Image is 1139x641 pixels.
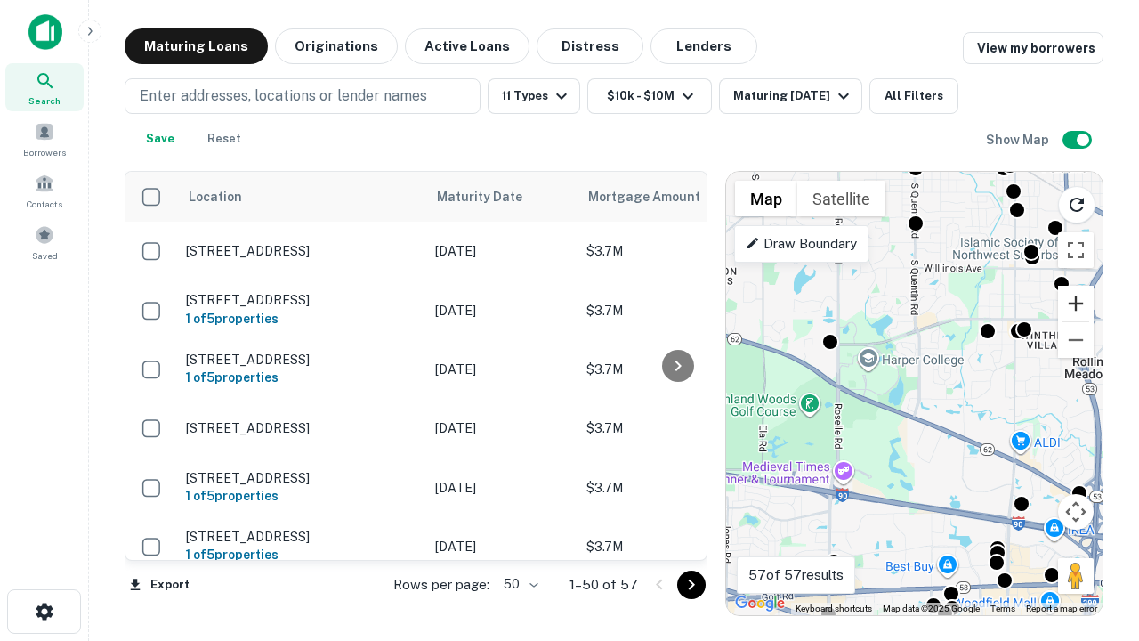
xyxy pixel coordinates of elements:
[435,241,569,261] p: [DATE]
[990,604,1015,613] a: Terms (opens in new tab)
[586,478,764,498] p: $3.7M
[1058,186,1095,223] button: Reload search area
[883,604,980,613] span: Map data ©2025 Google
[746,233,857,255] p: Draw Boundary
[586,301,764,320] p: $3.7M
[435,537,569,556] p: [DATE]
[726,172,1103,615] div: 0 0
[435,301,569,320] p: [DATE]
[731,592,789,615] a: Open this area in Google Maps (opens a new window)
[275,28,398,64] button: Originations
[588,186,723,207] span: Mortgage Amount
[578,172,773,222] th: Mortgage Amount
[186,470,417,486] p: [STREET_ADDRESS]
[963,32,1103,64] a: View my borrowers
[586,241,764,261] p: $3.7M
[1058,558,1094,594] button: Drag Pegman onto the map to open Street View
[586,418,764,438] p: $3.7M
[186,243,417,259] p: [STREET_ADDRESS]
[32,248,58,263] span: Saved
[435,360,569,379] p: [DATE]
[186,368,417,387] h6: 1 of 5 properties
[586,360,764,379] p: $3.7M
[5,218,84,266] a: Saved
[426,172,578,222] th: Maturity Date
[186,545,417,564] h6: 1 of 5 properties
[140,85,427,107] p: Enter addresses, locations or lender names
[650,28,757,64] button: Lenders
[435,478,569,498] p: [DATE]
[731,592,789,615] img: Google
[677,571,706,599] button: Go to next page
[797,181,885,216] button: Show satellite imagery
[748,564,844,586] p: 57 of 57 results
[125,28,268,64] button: Maturing Loans
[569,574,638,596] p: 1–50 of 57
[437,186,545,207] span: Maturity Date
[393,574,489,596] p: Rows per page:
[537,28,643,64] button: Distress
[488,78,580,114] button: 11 Types
[23,145,66,159] span: Borrowers
[497,572,541,597] div: 50
[1058,286,1094,321] button: Zoom in
[1026,604,1097,613] a: Report a map error
[27,197,62,211] span: Contacts
[1058,232,1094,268] button: Toggle fullscreen view
[28,14,62,50] img: capitalize-icon.png
[5,115,84,163] a: Borrowers
[186,292,417,308] p: [STREET_ADDRESS]
[186,529,417,545] p: [STREET_ADDRESS]
[186,486,417,506] h6: 1 of 5 properties
[5,166,84,215] a: Contacts
[796,603,872,615] button: Keyboard shortcuts
[125,572,194,598] button: Export
[586,537,764,556] p: $3.7M
[1050,442,1139,527] iframe: Chat Widget
[186,420,417,436] p: [STREET_ADDRESS]
[719,78,862,114] button: Maturing [DATE]
[177,172,426,222] th: Location
[986,130,1052,150] h6: Show Map
[132,121,189,157] button: Save your search to get updates of matches that match your search criteria.
[733,85,854,107] div: Maturing [DATE]
[186,309,417,329] h6: 1 of 5 properties
[188,186,242,207] span: Location
[186,352,417,368] p: [STREET_ADDRESS]
[735,181,797,216] button: Show street map
[435,418,569,438] p: [DATE]
[587,78,712,114] button: $10k - $10M
[869,78,958,114] button: All Filters
[405,28,529,64] button: Active Loans
[125,78,481,114] button: Enter addresses, locations or lender names
[28,93,61,108] span: Search
[5,63,84,111] a: Search
[196,121,253,157] button: Reset
[1058,322,1094,358] button: Zoom out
